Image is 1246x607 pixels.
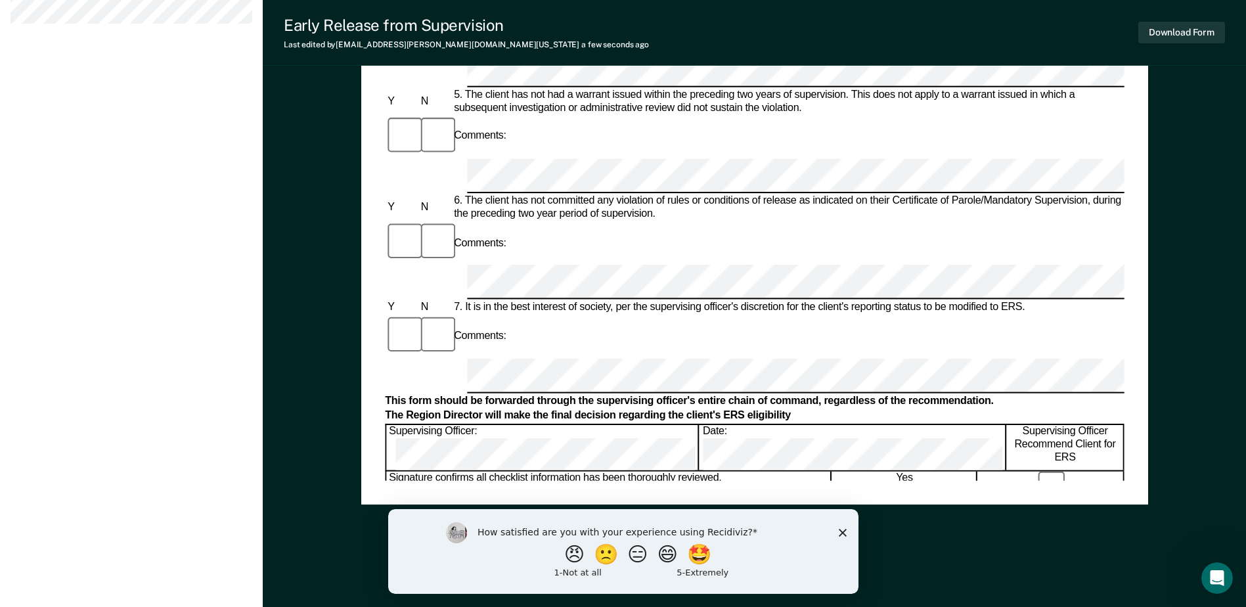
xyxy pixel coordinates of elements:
[451,194,1124,221] div: 6. The client has not committed any violation of rules or conditions of release as indicated on t...
[1007,425,1124,470] div: Supervising Officer Recommend Client for ERS
[385,409,1124,422] div: The Region Director will make the final decision regarding the client's ERS eligibility
[418,201,451,214] div: N
[832,472,977,499] div: Yes
[451,88,1124,114] div: 5. The client has not had a warrant issued within the preceding two years of supervision. This do...
[418,95,451,108] div: N
[386,425,699,470] div: Supervising Officer:
[385,95,418,108] div: Y
[385,201,418,214] div: Y
[385,301,418,314] div: Y
[581,40,649,49] span: a few seconds ago
[1201,562,1233,594] iframe: Intercom live chat
[451,330,509,343] div: Comments:
[284,40,649,49] div: Last edited by [EMAIL_ADDRESS][PERSON_NAME][DOMAIN_NAME][US_STATE]
[451,236,509,250] div: Comments:
[700,425,1006,470] div: Date:
[284,16,649,35] div: Early Release from Supervision
[385,394,1124,407] div: This form should be forwarded through the supervising officer's entire chain of command, regardle...
[451,301,1124,314] div: 7. It is in the best interest of society, per the supervising officer's discretion for the client...
[386,472,831,499] div: Signature confirms all checklist information has been thoroughly reviewed.
[451,130,509,143] div: Comments:
[388,509,858,594] iframe: Survey by Kim from Recidiviz
[418,301,451,314] div: N
[1138,22,1225,43] button: Download Form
